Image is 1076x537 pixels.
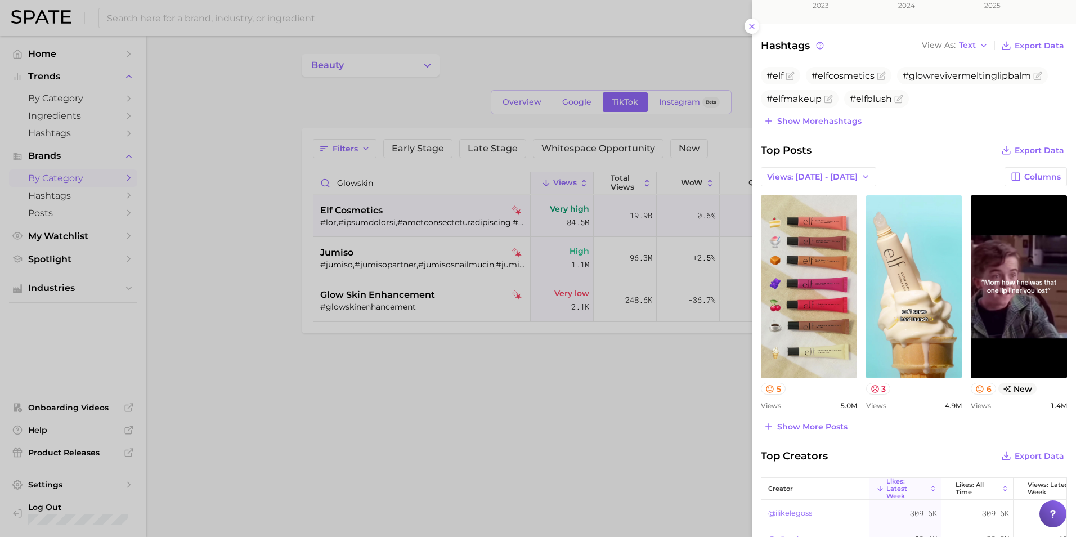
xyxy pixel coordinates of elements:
[898,1,915,10] tspan: 2024
[971,401,991,410] span: Views
[894,95,903,104] button: Flag as miscategorized or irrelevant
[982,507,1009,520] span: 309.6k
[1028,481,1071,496] span: Views: Latest Week
[998,38,1067,53] button: Export Data
[761,113,864,129] button: Show morehashtags
[866,383,891,395] button: 3
[886,478,927,500] span: Likes: Latest Week
[1050,401,1067,410] span: 1.4m
[910,507,937,520] span: 309.6k
[761,401,781,410] span: Views
[971,383,996,395] button: 6
[761,448,828,464] span: Top Creators
[1005,167,1067,186] button: Columns
[984,1,1001,10] tspan: 2025
[766,93,822,104] span: #elfmakeup
[850,93,892,104] span: #elfblush
[1033,71,1042,80] button: Flag as miscategorized or irrelevant
[812,70,875,81] span: #elfcosmetics
[777,422,848,432] span: Show more posts
[777,117,862,126] span: Show more hashtags
[768,507,812,520] a: @ilikelegoss
[761,167,876,186] button: Views: [DATE] - [DATE]
[956,481,999,496] span: Likes: All Time
[945,401,962,410] span: 4.9m
[903,70,1031,81] span: #glowrevivermeltinglipbalm
[919,38,991,53] button: View AsText
[877,71,886,80] button: Flag as miscategorized or irrelevant
[766,70,783,81] span: #elf
[959,42,976,48] span: Text
[761,383,786,395] button: 5
[1015,41,1064,51] span: Export Data
[786,71,795,80] button: Flag as miscategorized or irrelevant
[1015,451,1064,461] span: Export Data
[1024,172,1061,182] span: Columns
[824,95,833,104] button: Flag as miscategorized or irrelevant
[761,38,826,53] span: Hashtags
[941,478,1014,500] button: Likes: All Time
[922,42,956,48] span: View As
[866,401,886,410] span: Views
[998,383,1037,395] span: new
[998,448,1067,464] button: Export Data
[768,485,793,493] span: creator
[767,172,858,182] span: Views: [DATE] - [DATE]
[1015,146,1064,155] span: Export Data
[761,419,850,435] button: Show more posts
[840,401,857,410] span: 5.0m
[998,142,1067,158] button: Export Data
[813,1,829,10] tspan: 2023
[761,142,812,158] span: Top Posts
[869,478,941,500] button: Likes: Latest Week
